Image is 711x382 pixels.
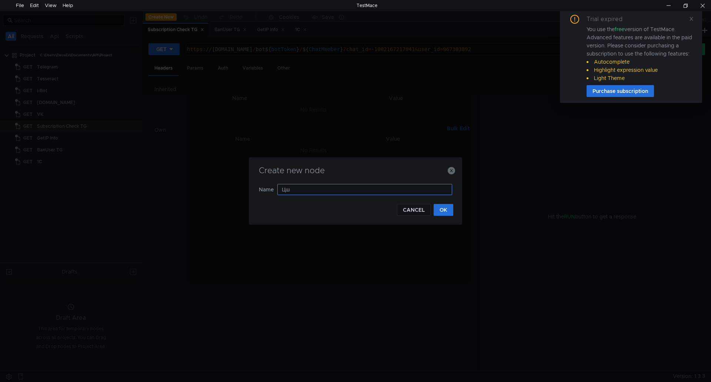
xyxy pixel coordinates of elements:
[259,184,277,195] label: Name
[587,66,693,74] li: Highlight expression value
[587,15,631,24] div: Trial expired
[587,58,693,66] li: Autocomplete
[587,74,693,82] li: Light Theme
[587,25,693,82] div: You use the version of TestMace. Advanced features are available in the paid version. Please cons...
[258,166,453,175] h3: Create new node
[615,26,624,33] span: free
[587,85,654,97] button: Purchase subscription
